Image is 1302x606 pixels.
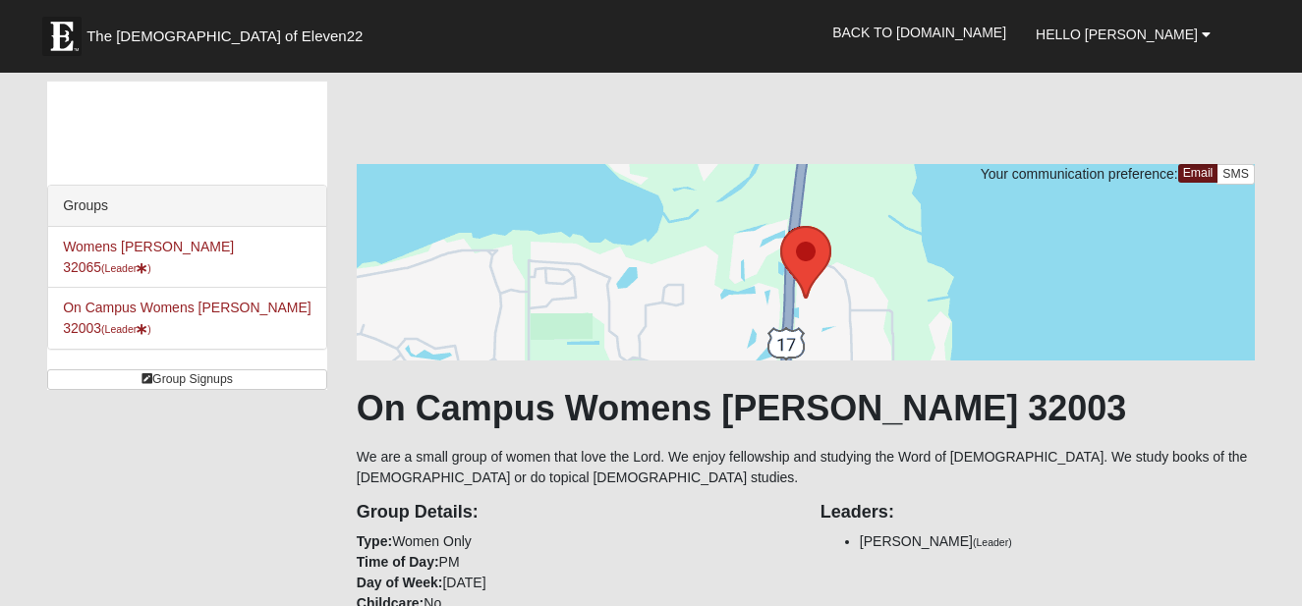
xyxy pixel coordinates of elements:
a: On Campus Womens [PERSON_NAME] 32003(Leader) [63,300,311,336]
small: (Leader ) [101,262,151,274]
span: Hello [PERSON_NAME] [1036,27,1198,42]
a: Womens [PERSON_NAME] 32065(Leader) [63,239,234,275]
a: Back to [DOMAIN_NAME] [818,8,1021,57]
h4: Group Details: [357,502,791,523]
strong: Type: [357,533,392,549]
a: Email [1178,164,1218,183]
a: The [DEMOGRAPHIC_DATA] of Eleven22 [32,7,425,56]
small: (Leader) [973,536,1012,548]
a: SMS [1217,164,1255,185]
h1: On Campus Womens [PERSON_NAME] 32003 [357,387,1255,429]
a: Group Signups [47,369,327,390]
img: Eleven22 logo [42,17,82,56]
a: Hello [PERSON_NAME] [1021,10,1225,59]
strong: Time of Day: [357,554,439,570]
span: Your communication preference: [981,166,1178,182]
span: The [DEMOGRAPHIC_DATA] of Eleven22 [86,27,363,46]
small: (Leader ) [101,323,151,335]
div: Groups [48,186,326,227]
h4: Leaders: [821,502,1255,523]
li: [PERSON_NAME] [860,531,1255,552]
